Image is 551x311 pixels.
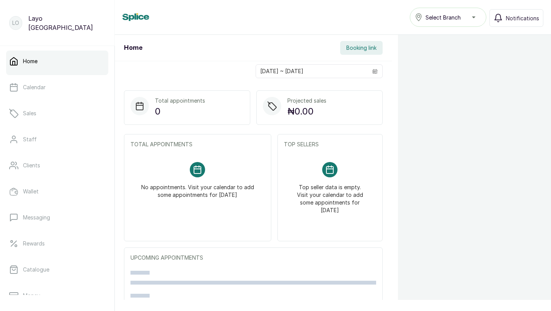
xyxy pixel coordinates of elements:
p: No appointments. Visit your calendar to add some appointments for [DATE] [140,177,256,199]
p: Rewards [23,240,45,247]
a: Clients [6,155,108,176]
a: Money [6,285,108,306]
svg: calendar [372,69,378,74]
a: Wallet [6,181,108,202]
p: Staff [23,136,37,143]
a: Staff [6,129,108,150]
p: 0 [155,105,205,118]
p: Clients [23,162,40,169]
span: Notifications [506,14,539,22]
p: Layo [GEOGRAPHIC_DATA] [28,14,105,32]
button: Select Branch [410,8,486,27]
a: Rewards [6,233,108,254]
p: UPCOMING APPOINTMENTS [130,254,376,262]
h1: Home [124,43,142,52]
a: Home [6,51,108,72]
p: Total appointments [155,97,205,105]
p: Catalogue [23,266,49,273]
a: Messaging [6,207,108,228]
p: Home [23,57,37,65]
button: Booking link [340,41,383,55]
p: Top seller data is empty. Visit your calendar to add some appointments for [DATE] [293,177,367,214]
p: Sales [23,110,36,117]
p: Wallet [23,188,39,195]
p: Calendar [23,83,46,91]
span: Booking link [346,44,377,52]
p: Messaging [23,214,50,221]
p: LO [12,19,19,27]
input: Select date [256,65,368,78]
a: Catalogue [6,259,108,280]
p: Money [23,292,40,300]
p: ₦0.00 [287,105,326,118]
p: TOP SELLERS [284,141,376,148]
a: Sales [6,103,108,124]
p: TOTAL APPOINTMENTS [130,141,265,148]
span: Select Branch [425,13,461,21]
a: Calendar [6,77,108,98]
p: Projected sales [287,97,326,105]
button: Notifications [489,9,543,27]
